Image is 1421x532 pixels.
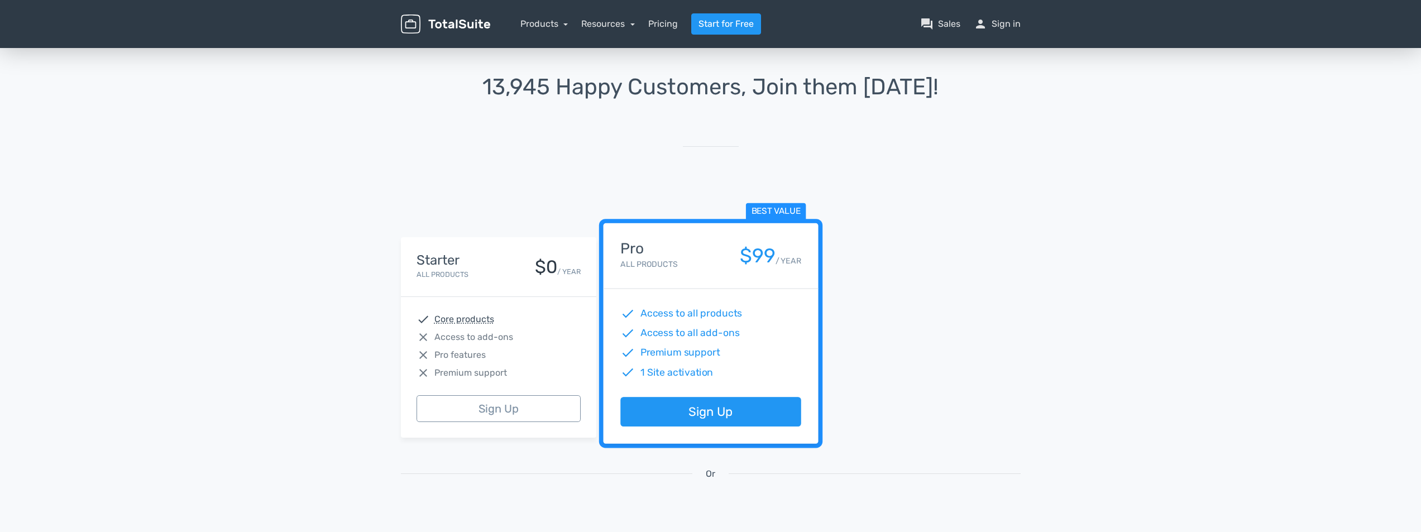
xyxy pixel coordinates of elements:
span: Best value [745,203,806,221]
span: person [974,17,987,31]
small: / YEAR [557,266,581,277]
span: 1 Site activation [640,365,713,380]
a: question_answerSales [920,17,960,31]
span: check [620,306,635,321]
span: Access to all add-ons [640,326,739,341]
abbr: Core products [434,313,494,326]
span: close [417,348,430,362]
small: All Products [620,260,677,269]
img: TotalSuite for WordPress [401,15,490,34]
span: close [417,366,430,380]
span: Premium support [640,346,720,360]
a: Sign Up [417,395,581,422]
a: Resources [581,18,635,29]
span: check [620,326,635,341]
small: / YEAR [775,255,801,267]
small: All Products [417,270,468,279]
div: $99 [739,245,775,267]
a: personSign in [974,17,1021,31]
h1: 13,945 Happy Customers, Join them [DATE]! [401,75,1021,99]
span: check [620,346,635,360]
span: close [417,330,430,344]
div: $0 [535,257,557,277]
span: Or [706,467,715,481]
a: Products [520,18,568,29]
span: Premium support [434,366,507,380]
a: Pricing [648,17,678,31]
a: Start for Free [691,13,761,35]
span: Pro features [434,348,486,362]
span: check [417,313,430,326]
h4: Pro [620,241,677,257]
span: question_answer [920,17,934,31]
span: check [620,365,635,380]
span: Access to all products [640,306,742,321]
span: Access to add-ons [434,330,513,344]
a: Sign Up [620,397,801,427]
h4: Starter [417,253,468,267]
